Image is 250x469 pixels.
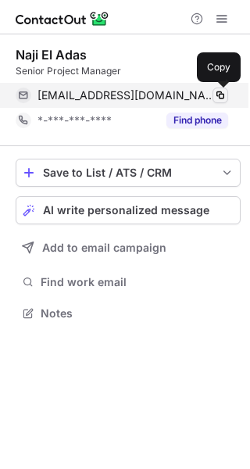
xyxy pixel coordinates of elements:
span: AI write personalized message [43,204,209,217]
button: Reveal Button [166,113,228,128]
span: Add to email campaign [42,242,166,254]
img: ContactOut v5.3.10 [16,9,109,28]
button: Add to email campaign [16,234,241,262]
button: save-profile-one-click [16,159,241,187]
div: Naji El Adas [16,47,87,63]
span: [EMAIL_ADDRESS][DOMAIN_NAME] [37,88,216,102]
div: Save to List / ATS / CRM [43,166,213,179]
button: Notes [16,303,241,324]
span: Notes [41,306,234,320]
div: Senior Project Manager [16,64,241,78]
button: AI write personalized message [16,196,241,224]
span: Find work email [41,275,234,289]
button: Find work email [16,271,241,293]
